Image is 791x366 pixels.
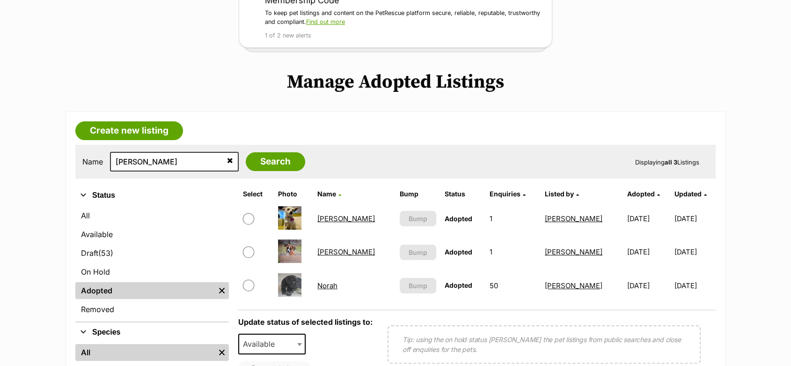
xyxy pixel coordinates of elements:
td: 50 [486,269,540,302]
td: [DATE] [623,269,673,302]
span: Name [317,190,336,198]
span: Listed by [545,190,574,198]
td: [DATE] [674,236,715,268]
span: translation missing: en.admin.listings.index.attributes.enquiries [490,190,520,198]
th: Status [441,187,485,202]
span: Available [238,334,306,354]
th: Select [239,187,273,202]
a: Listed by [545,190,579,198]
span: Displaying Listings [635,158,699,166]
a: Find out more [306,18,345,25]
a: Norah [317,281,337,290]
a: Adopted [627,190,659,198]
button: Species [75,326,229,338]
span: Bump [409,281,427,291]
a: Removed [75,301,229,318]
p: To keep pet listings and content on the PetRescue platform secure, reliable, reputable, trustwort... [265,9,545,27]
a: [PERSON_NAME] [545,214,602,223]
div: Status [75,205,229,321]
p: 1 of 2 new alerts [265,31,545,40]
th: Photo [274,187,313,202]
a: [PERSON_NAME] [545,247,602,256]
td: [DATE] [674,269,715,302]
a: All [75,207,229,224]
a: Enquiries [490,190,526,198]
span: Adopted [445,248,472,256]
a: Adopted [75,282,215,299]
img: Nora [278,239,301,263]
td: [DATE] [623,202,673,235]
label: Name [82,157,103,166]
button: Status [75,189,229,202]
a: On Hold [75,263,229,280]
input: Search [246,152,305,171]
span: Bump [409,247,427,257]
td: [DATE] [623,236,673,268]
span: Available [239,337,284,351]
a: Draft [75,245,229,261]
a: [PERSON_NAME] [317,214,375,223]
span: Adopted [445,281,472,289]
span: Adopted [445,215,472,223]
strong: all 3 [665,158,677,166]
button: Bump [400,245,437,260]
span: Adopted [627,190,654,198]
span: Updated [674,190,702,198]
th: Bump [396,187,440,202]
a: Remove filter [215,344,229,361]
a: Updated [674,190,707,198]
img: Norah [278,273,301,297]
a: [PERSON_NAME] [545,281,602,290]
p: Tip: using the on hold status [PERSON_NAME] the pet listings from public searches and close off e... [403,335,686,354]
a: All [75,344,215,361]
span: (53) [98,247,113,259]
a: [PERSON_NAME] [317,247,375,256]
a: Available [75,226,229,243]
button: Bump [400,278,437,293]
span: Bump [409,214,427,224]
a: Name [317,190,341,198]
label: Update status of selected listings to: [238,317,373,327]
td: [DATE] [674,202,715,235]
a: Create new listing [75,121,183,140]
td: 1 [486,236,540,268]
a: Remove filter [215,282,229,299]
td: 1 [486,202,540,235]
button: Bump [400,211,437,226]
